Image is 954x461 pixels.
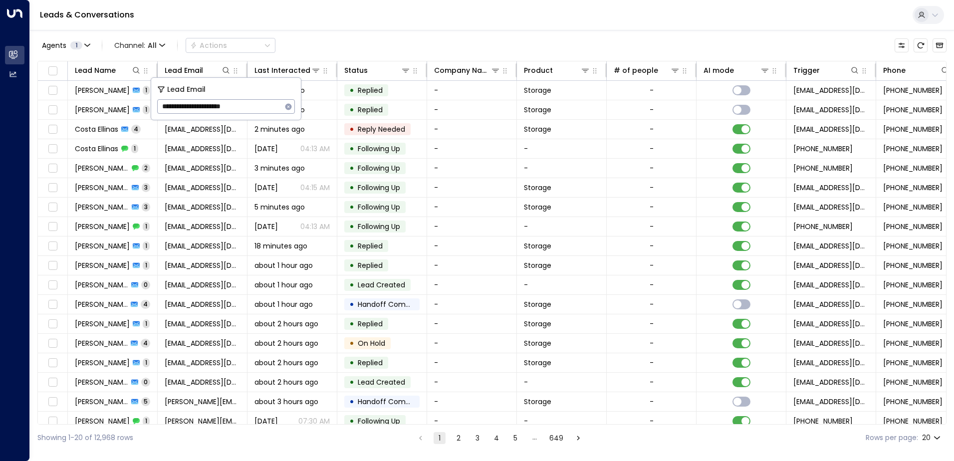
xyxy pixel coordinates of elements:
span: leads@space-station.co.uk [793,338,869,348]
span: leads@space-station.co.uk [793,319,869,329]
div: • [349,393,354,410]
td: - [427,295,517,314]
div: Last Interacted [254,64,321,76]
span: Toggle select row [46,318,59,330]
div: • [349,257,354,274]
span: about 2 hours ago [254,319,318,329]
span: costa_ellinas@yahoo.com [165,144,240,154]
span: Storage [524,397,551,407]
div: • [349,121,354,138]
span: 1 [143,319,150,328]
span: +447985089177 [883,299,943,309]
td: - [427,120,517,139]
span: Storage [524,183,551,193]
span: Nissalyn Zalanyi [75,358,130,368]
div: - [650,319,654,329]
span: Storage [524,358,551,368]
div: Lead Email [165,64,231,76]
span: jase_Thornton@hotmail.co.uk [165,163,240,173]
div: Lead Email [165,64,203,76]
span: Storage [524,319,551,329]
span: Sep 17, 2025 [254,416,278,426]
span: about 2 hours ago [254,338,318,348]
div: - [650,241,654,251]
td: - [427,256,517,275]
span: billymoore300@gmail.com [165,338,240,348]
span: Lead Created [358,377,405,387]
span: peter@pjdoherty.co.uk [165,397,240,407]
nav: pagination navigation [414,432,585,444]
button: Channel:All [110,38,169,52]
td: - [427,159,517,178]
span: Olajide Olamide [75,105,130,115]
td: - [427,412,517,431]
td: - [517,159,607,178]
span: Following Up [358,202,400,212]
td: - [427,81,517,100]
div: Status [344,64,411,76]
span: Toggle select row [46,162,59,175]
td: - [427,100,517,119]
span: All [148,41,157,49]
span: 3 [142,203,150,211]
div: • [349,160,354,177]
span: nzalanyi@yahoo.com [165,377,240,387]
span: Toggle select row [46,104,59,116]
span: marcusrichardmoody86@gmail.com [165,280,240,290]
span: Storage [524,105,551,115]
td: - [517,275,607,294]
div: AI mode [704,64,770,76]
div: • [349,354,354,371]
span: 1 [143,417,150,425]
div: Trigger [793,64,820,76]
span: leads@space-station.co.uk [793,85,869,95]
span: Toggle select row [46,357,59,369]
span: Toggle select row [46,221,59,233]
button: Go to page 5 [509,432,521,444]
span: Toggle select row [46,298,59,311]
span: Toggle select row [46,279,59,291]
span: Toggle select row [46,143,59,155]
div: - [650,260,654,270]
div: Phone [883,64,950,76]
td: - [517,373,607,392]
div: - [650,416,654,426]
span: leads@space-station.co.uk [793,397,869,407]
span: Following Up [358,144,400,154]
span: marcusrichardmoody86@gmail.com [165,260,240,270]
span: +447421122549 [793,416,853,426]
div: • [349,237,354,254]
span: bobbymushtaq@yahoo.co.uk [165,222,240,231]
span: Sep 18, 2025 [254,222,278,231]
span: jase_Thornton@hotmail.co.uk [165,183,240,193]
span: Replied [358,85,383,95]
span: Handoff Completed [358,299,428,309]
span: Channel: [110,38,169,52]
button: Actions [186,38,275,53]
span: Toggle select row [46,415,59,428]
div: Lead Name [75,64,116,76]
span: Storage [524,202,551,212]
span: +447758804004 [793,222,853,231]
div: Showing 1-20 of 12,968 rows [37,433,133,443]
span: about 2 hours ago [254,358,318,368]
span: Costa Ellinas [75,124,118,134]
button: page 1 [434,432,446,444]
span: +447421122549 [883,397,943,407]
div: 20 [922,431,943,445]
span: leads@space-station.co.uk [793,299,869,309]
span: danielius.137@gmail.com [165,319,240,329]
span: leads@space-station.co.uk [793,241,869,251]
span: 4 [131,125,141,133]
span: dougrose463@gmail.com [165,299,240,309]
span: 5 [141,397,150,406]
span: +447421122549 [883,416,943,426]
span: Replied [358,260,383,270]
div: Button group with a nested menu [186,38,275,53]
span: +447533054408 [883,183,943,193]
div: • [349,374,354,391]
span: Replied [358,319,383,329]
span: Replied [358,241,383,251]
span: leads@space-station.co.uk [793,280,869,290]
p: 04:13 AM [300,222,330,231]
